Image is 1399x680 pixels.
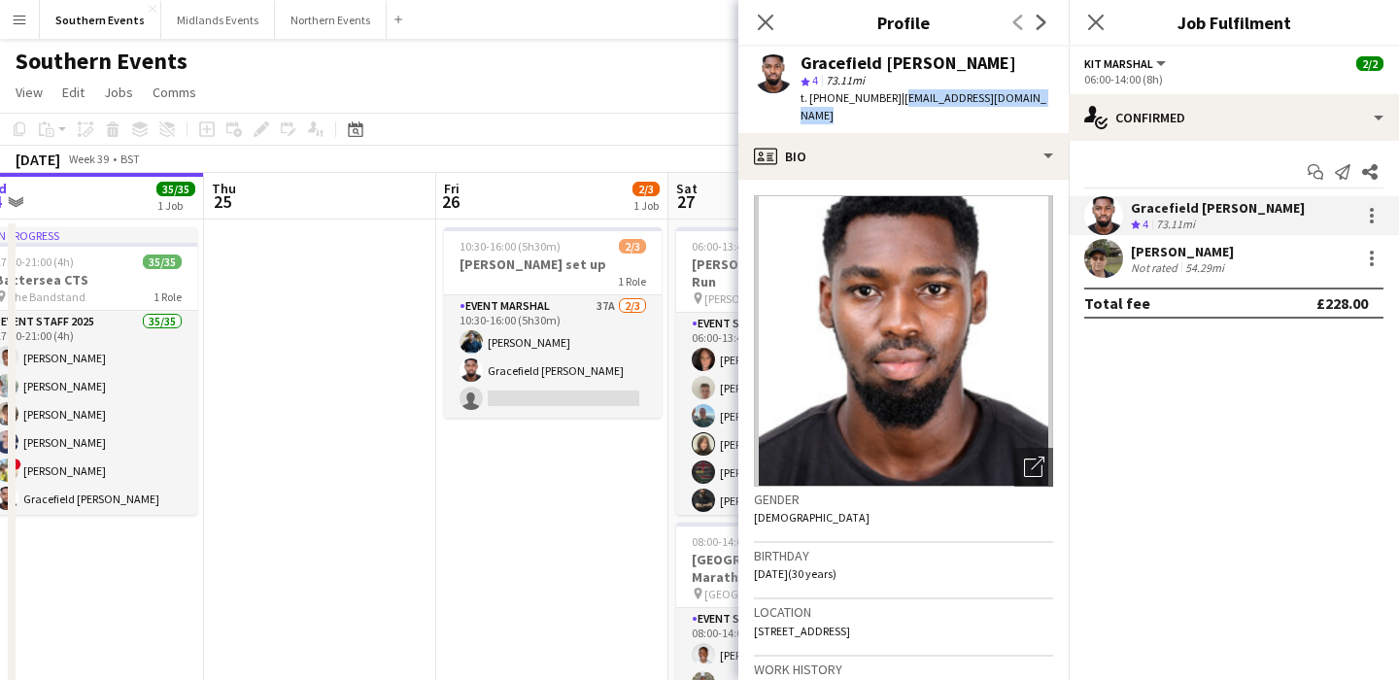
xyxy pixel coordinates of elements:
span: [PERSON_NAME][GEOGRAPHIC_DATA], [GEOGRAPHIC_DATA], [GEOGRAPHIC_DATA] [704,291,850,306]
span: 2/3 [632,182,660,196]
h3: [GEOGRAPHIC_DATA] Half Marathon [676,551,894,586]
div: Not rated [1131,260,1181,275]
a: Edit [54,80,92,105]
h3: Profile [738,10,1069,35]
h3: Birthday [754,547,1053,564]
div: Bio [738,133,1069,180]
span: 1 Role [618,274,646,289]
span: Comms [153,84,196,101]
span: 4 [812,73,818,87]
span: | [EMAIL_ADDRESS][DOMAIN_NAME] [801,90,1046,122]
span: 25 [209,190,236,213]
span: 35/35 [156,182,195,196]
span: [STREET_ADDRESS] [754,624,850,638]
div: Open photos pop-in [1014,448,1053,487]
span: [DATE] (30 years) [754,566,836,581]
a: Comms [145,80,204,105]
h3: [PERSON_NAME] set up [444,255,662,273]
span: Kit Marshal [1084,56,1153,71]
app-card-role: Event Marshal37A2/310:30-16:00 (5h30m)[PERSON_NAME]Gracefield [PERSON_NAME] [444,295,662,418]
button: Southern Events [40,1,161,39]
h1: Southern Events [16,47,188,76]
div: Confirmed [1069,94,1399,141]
div: Total fee [1084,293,1150,313]
h3: Job Fulfilment [1069,10,1399,35]
span: 06:00-13:45 (7h45m) [692,239,793,254]
span: 26 [441,190,460,213]
h3: Gender [754,491,1053,508]
span: 10:30-16:00 (5h30m) [460,239,561,254]
span: Jobs [104,84,133,101]
div: BST [120,152,140,166]
div: £228.00 [1316,293,1368,313]
div: 06:00-14:00 (8h) [1084,72,1383,86]
img: Crew avatar or photo [754,195,1053,487]
span: Edit [62,84,85,101]
span: 35/35 [143,255,182,269]
span: 73.11mi [822,73,869,87]
h3: Work history [754,661,1053,678]
div: 1 Job [633,198,659,213]
span: [DEMOGRAPHIC_DATA] [754,510,870,525]
button: Midlands Events [161,1,275,39]
button: Kit Marshal [1084,56,1169,71]
span: t. [PHONE_NUMBER] [801,90,902,105]
span: Sat [676,180,698,197]
div: 73.11mi [1152,217,1199,233]
div: [DATE] [16,150,60,169]
div: [PERSON_NAME] [1131,243,1234,260]
span: Week 39 [64,152,113,166]
span: The Bandstand [8,289,85,304]
app-job-card: 06:00-13:45 (7h45m)26/26[PERSON_NAME] Triathlon + Run [PERSON_NAME][GEOGRAPHIC_DATA], [GEOGRAPHIC... [676,227,894,515]
span: 2/2 [1356,56,1383,71]
span: 4 [1143,217,1148,231]
span: 2/3 [619,239,646,254]
span: Fri [444,180,460,197]
div: 54.29mi [1181,260,1228,275]
span: 27 [673,190,698,213]
div: Gracefield [PERSON_NAME] [1131,199,1305,217]
a: Jobs [96,80,141,105]
span: [GEOGRAPHIC_DATA] [GEOGRAPHIC_DATA] [704,587,850,601]
h3: Location [754,603,1053,621]
app-job-card: 10:30-16:00 (5h30m)2/3[PERSON_NAME] set up1 RoleEvent Marshal37A2/310:30-16:00 (5h30m)[PERSON_NAM... [444,227,662,418]
button: Northern Events [275,1,387,39]
div: 1 Job [157,198,194,213]
div: Gracefield [PERSON_NAME] [801,54,1016,72]
h3: [PERSON_NAME] Triathlon + Run [676,255,894,290]
a: View [8,80,51,105]
span: Thu [212,180,236,197]
span: 1 Role [154,289,182,304]
span: 08:00-14:00 (6h) [692,534,770,549]
span: View [16,84,43,101]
